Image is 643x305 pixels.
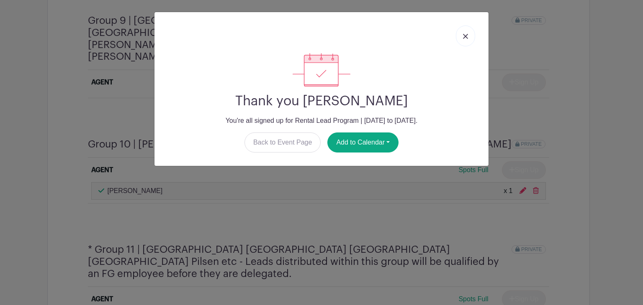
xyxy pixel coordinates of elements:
[463,34,468,39] img: close_button-5f87c8562297e5c2d7936805f587ecaba9071eb48480494691a3f1689db116b3.svg
[327,132,399,152] button: Add to Calendar
[293,53,350,86] img: signup_complete-c468d5dda3e2740ee63a24cb0ba0d3ce5d8a4ecd24259e683200fb1569d990c8.svg
[161,116,482,126] p: You're all signed up for Rental Lead Program | [DATE] to [DATE].
[161,93,482,109] h2: Thank you [PERSON_NAME]
[244,132,321,152] a: Back to Event Page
